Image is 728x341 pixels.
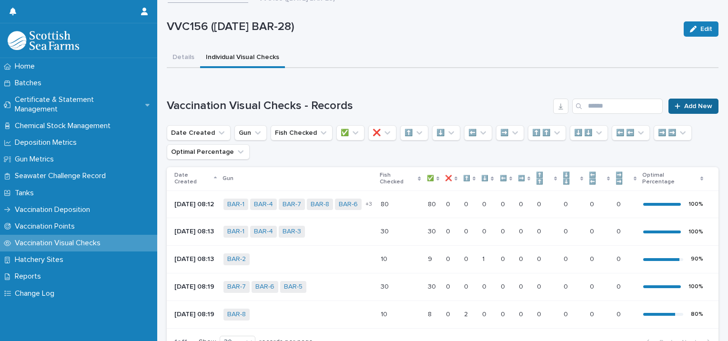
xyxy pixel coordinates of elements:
[590,226,596,236] p: 0
[537,281,543,291] p: 0
[167,20,676,34] p: VVC156 ([DATE] BAR-28)
[11,155,61,164] p: Gun Metrics
[227,201,244,209] a: BAR-1
[519,226,525,236] p: 0
[537,309,543,319] p: 0
[589,170,604,188] p: ⬅️ ⬅️
[227,283,246,291] a: BAR-7
[167,48,200,68] button: Details
[519,199,525,209] p: 0
[617,309,623,319] p: 0
[427,173,434,184] p: ✅
[167,273,718,301] tr: [DATE] 08:19BAR-7 BAR-6 BAR-5 3030 3030 00 00 00 00 00 00 00 00 00 100%
[464,226,470,236] p: 0
[572,99,663,114] input: Search
[563,170,578,188] p: ⬇️ ⬇️
[590,253,596,263] p: 0
[11,138,84,147] p: Deposition Metrics
[446,253,452,263] p: 0
[11,205,98,214] p: Vaccination Deposition
[283,201,301,209] a: BAR-7
[11,171,113,181] p: Seawater Challenge Record
[339,201,358,209] a: BAR-6
[528,125,566,140] button: ⬆️ ⬆️
[381,281,391,291] p: 30
[537,199,543,209] p: 0
[271,125,333,140] button: Fish Checked
[564,226,570,236] p: 0
[564,281,570,291] p: 0
[174,255,216,263] p: [DATE] 08:13
[688,283,703,290] div: 100 %
[590,199,596,209] p: 0
[11,272,49,281] p: Reports
[700,26,712,32] span: Edit
[234,125,267,140] button: Gun
[222,173,233,184] p: Gun
[11,222,82,231] p: Vaccination Points
[11,289,62,298] p: Change Log
[570,125,608,140] button: ⬇️ ⬇️
[501,199,507,209] p: 0
[519,253,525,263] p: 0
[464,125,492,140] button: ⬅️
[537,253,543,263] p: 0
[174,228,216,236] p: [DATE] 08:13
[688,229,703,235] div: 100 %
[428,226,438,236] p: 30
[482,199,488,209] p: 0
[428,309,434,319] p: 8
[500,173,507,184] p: ⬅️
[167,218,718,246] tr: [DATE] 08:13BAR-1 BAR-4 BAR-3 3030 3030 00 00 00 00 00 00 00 00 00 100%
[617,226,623,236] p: 0
[11,62,42,71] p: Home
[482,253,486,263] p: 1
[11,239,108,248] p: Vaccination Visual Checks
[445,173,452,184] p: ❌
[254,228,273,236] a: BAR-4
[642,170,698,188] p: Optimal Percentage
[482,309,488,319] p: 0
[8,31,79,50] img: uOABhIYSsOPhGJQdTwEw
[464,309,470,319] p: 2
[464,253,470,263] p: 0
[519,309,525,319] p: 0
[400,125,428,140] button: ⬆️
[501,281,507,291] p: 0
[365,201,372,207] span: + 3
[501,253,507,263] p: 0
[174,201,216,209] p: [DATE] 08:12
[254,201,273,209] a: BAR-4
[536,170,551,188] p: ⬆️ ⬆️
[688,201,703,208] div: 100 %
[174,311,216,319] p: [DATE] 08:19
[381,226,391,236] p: 30
[481,173,488,184] p: ⬇️
[668,99,718,114] a: Add New
[368,125,396,140] button: ❌
[617,253,623,263] p: 0
[482,281,488,291] p: 0
[174,170,212,188] p: Date Created
[336,125,364,140] button: ✅
[501,226,507,236] p: 0
[167,191,718,218] tr: [DATE] 08:12BAR-1 BAR-4 BAR-7 BAR-8 BAR-6 +38080 8080 00 00 00 00 00 00 00 00 00 100%
[684,21,718,37] button: Edit
[11,79,49,88] p: Batches
[590,281,596,291] p: 0
[446,309,452,319] p: 0
[617,281,623,291] p: 0
[616,170,631,188] p: ➡️ ➡️
[200,48,285,68] button: Individual Visual Checks
[11,121,118,130] p: Chemical Stock Management
[11,95,145,113] p: Certificate & Statement Management
[501,309,507,319] p: 0
[564,199,570,209] p: 0
[432,125,460,140] button: ⬇️
[654,125,692,140] button: ➡️ ➡️
[283,228,301,236] a: BAR-3
[227,311,246,319] a: BAR-8
[381,309,389,319] p: 10
[428,253,434,263] p: 9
